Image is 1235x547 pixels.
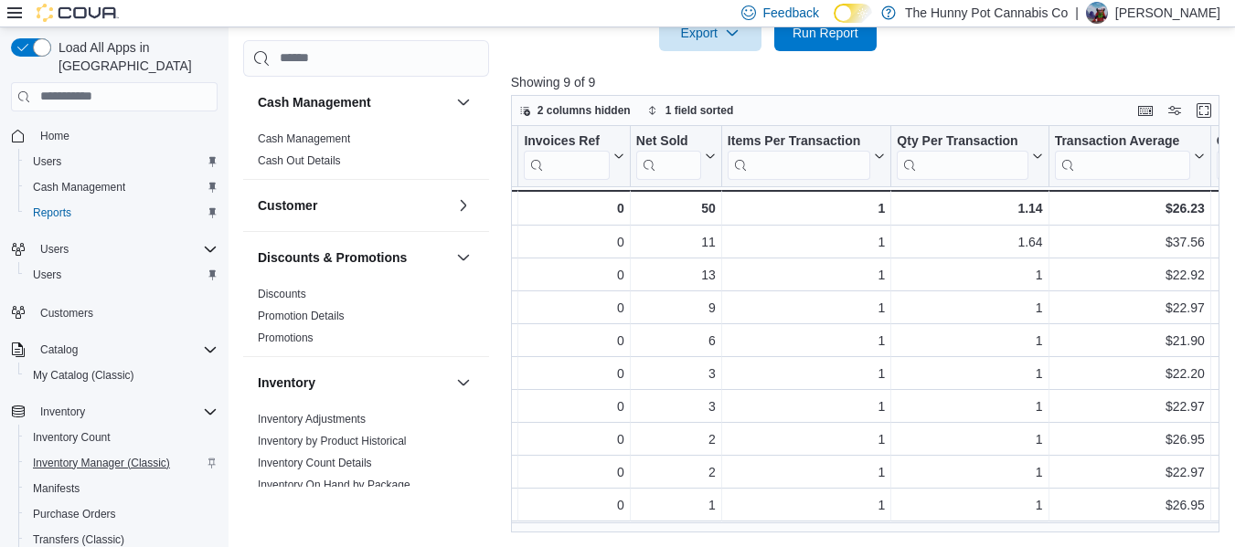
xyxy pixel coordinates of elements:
a: Users [26,264,69,286]
div: 50 [405,197,512,219]
button: Net Sold [636,133,716,180]
div: 1 [405,494,512,516]
div: 0 [524,297,623,319]
div: Discounts & Promotions [243,283,489,356]
div: 1 [728,363,886,384]
p: [PERSON_NAME] [1115,2,1220,24]
div: Invoices Ref [524,133,609,151]
a: Home [33,125,77,147]
div: Kyle Billie [1086,2,1108,24]
button: Manifests [18,476,225,501]
div: 0 [524,428,623,450]
span: Users [33,154,61,169]
a: Cash Management [258,132,350,145]
h3: Discounts & Promotions [258,248,407,267]
div: $26.95 [1054,428,1204,450]
div: 50 [636,197,716,219]
div: Qty Per Transaction [897,133,1027,180]
span: Inventory On Hand by Package [258,478,410,492]
a: Inventory On Hand by Package [258,479,410,491]
p: | [1075,2,1079,24]
span: Manifests [26,478,218,500]
div: 1 [728,264,886,286]
div: 2 [636,461,716,483]
a: Cash Management [26,176,133,198]
div: 0 [524,494,623,516]
span: Transfers (Classic) [33,532,124,547]
a: Inventory by Product Historical [258,435,407,447]
div: Qty Per Transaction [897,133,1027,151]
button: Qty Per Transaction [897,133,1042,180]
div: 1 [728,461,886,483]
div: 1 [897,461,1042,483]
span: Reports [33,205,71,220]
span: My Catalog (Classic) [26,364,218,386]
span: Inventory Count Details [258,456,372,470]
a: My Catalog (Classic) [26,364,142,386]
button: Users [18,149,225,174]
span: Inventory Count [26,426,218,448]
button: Catalog [33,339,85,361]
div: 0 [524,264,623,286]
span: Catalog [33,339,218,361]
a: Inventory Count [26,426,118,448]
div: $26.23 [1054,197,1204,219]
span: Feedback [763,4,819,22]
div: $22.20 [1054,363,1204,384]
button: Reports [18,200,225,226]
button: Invoices Ref [524,133,623,180]
div: 1 [897,428,1042,450]
button: Discounts & Promotions [452,247,474,268]
span: Inventory [40,405,85,419]
div: 1 [728,297,886,319]
div: Net Sold [636,133,701,180]
div: Items Per Transaction [728,133,871,180]
span: Users [26,151,218,173]
div: Net Sold [636,133,701,151]
button: Inventory [452,372,474,394]
a: Inventory Manager (Classic) [26,452,177,474]
a: Cash Out Details [258,154,341,167]
div: 1 [897,395,1042,417]
span: Export [670,15,751,51]
a: Manifests [26,478,87,500]
div: 3 [636,363,716,384]
button: Export [659,15,761,51]
span: Manifests [33,481,80,496]
div: 1 [897,330,1042,352]
span: Cash Management [258,131,350,146]
span: Cash Management [33,180,125,195]
div: 1 [897,363,1042,384]
span: 2 columns hidden [538,103,631,118]
span: Load All Apps in [GEOGRAPHIC_DATA] [51,38,218,75]
div: 1 [728,330,886,352]
div: 1.14 [897,197,1042,219]
button: Home [4,122,225,149]
a: Inventory Adjustments [258,413,366,426]
span: Inventory Manager (Classic) [33,456,170,470]
span: Cash Out Details [258,153,341,168]
button: Purchase Orders [18,501,225,527]
a: Promotions [258,331,314,344]
span: Cash Management [26,176,218,198]
div: Cash Management [243,128,489,179]
button: Inventory Count [18,425,225,450]
div: $26.95 [1054,494,1204,516]
div: $37.56 [1054,231,1204,253]
button: 1 field sorted [640,100,741,121]
div: Transaction Average [1054,133,1189,180]
div: $22.92 [1054,264,1204,286]
span: Run Report [793,24,858,42]
span: Reports [26,202,218,224]
button: Items Per Transaction [728,133,886,180]
div: 1 [897,494,1042,516]
span: Inventory Manager (Classic) [26,452,218,474]
div: 3 [405,363,512,384]
div: 1 [728,197,886,219]
div: 1 [897,297,1042,319]
h3: Customer [258,196,317,215]
span: Promotion Details [258,309,345,323]
button: Inventory [33,401,92,423]
div: 0 [524,197,623,219]
span: Promotions [258,331,314,345]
